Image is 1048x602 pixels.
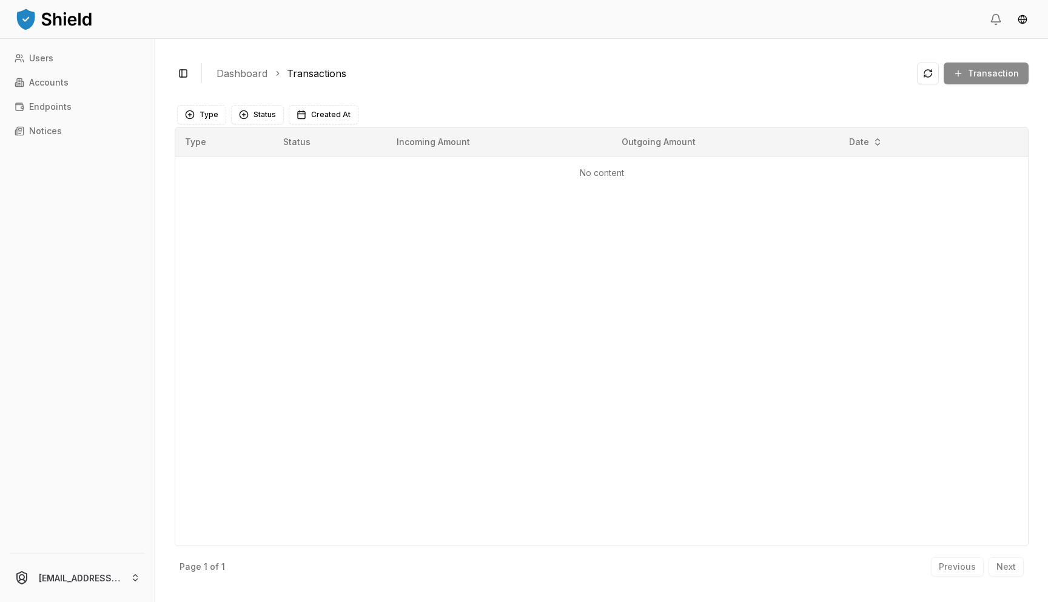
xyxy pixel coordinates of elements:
p: 1 [204,563,207,571]
th: Status [274,127,387,157]
p: Endpoints [29,103,72,111]
a: Users [10,49,145,68]
th: Outgoing Amount [612,127,838,157]
a: Notices [10,121,145,141]
button: Created At [289,105,358,124]
th: Incoming Amount [387,127,612,157]
button: Date [844,132,887,152]
a: Dashboard [217,66,267,81]
th: Type [175,127,274,157]
p: No content [185,167,1018,179]
button: Status [231,105,284,124]
p: of [210,563,219,571]
button: Type [177,105,226,124]
p: Users [29,54,53,63]
p: Accounts [29,78,69,87]
p: Notices [29,127,62,135]
nav: breadcrumb [217,66,907,81]
p: [EMAIL_ADDRESS][DOMAIN_NAME] [39,572,121,584]
a: Accounts [10,73,145,92]
p: 1 [221,563,225,571]
span: Created At [311,110,351,120]
a: Endpoints [10,97,145,117]
a: Transactions [287,66,346,81]
p: Page [180,563,201,571]
img: ShieldPay Logo [15,7,93,31]
button: [EMAIL_ADDRESS][DOMAIN_NAME] [5,558,150,597]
